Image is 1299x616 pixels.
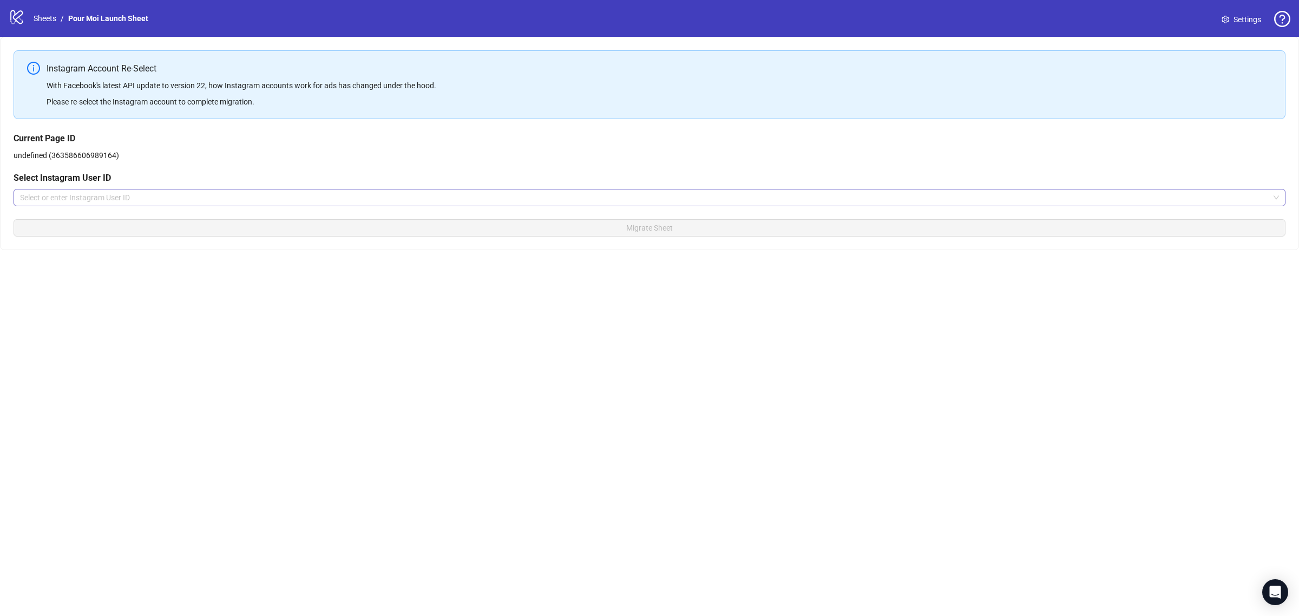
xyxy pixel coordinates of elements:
h5: Select Instagram User ID [14,172,1285,185]
span: question-circle [1274,11,1290,27]
a: Pour Moi Launch Sheet [66,12,150,24]
a: Sheets [31,12,58,24]
span: Please re-select the Instagram account to complete migration. [47,97,254,106]
li: / [61,12,64,24]
span: close-circle [1091,24,1104,37]
span: close [1263,26,1271,34]
div: Instagram Account Re-Select [47,62,1272,75]
span: undefined (363586606989164) [14,151,119,160]
button: Migrate Sheet [14,219,1285,237]
a: Close [1261,24,1273,36]
a: Settings [1213,11,1270,28]
div: Open Intercom Messenger [1262,579,1288,605]
div: Failed to move sheets [1111,24,1273,37]
span: info-circle [27,62,40,75]
span: With Facebook's latest API update to version 22, how Instagram accounts work for ads has changed ... [47,81,436,90]
h5: Current Page ID [14,132,1285,145]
